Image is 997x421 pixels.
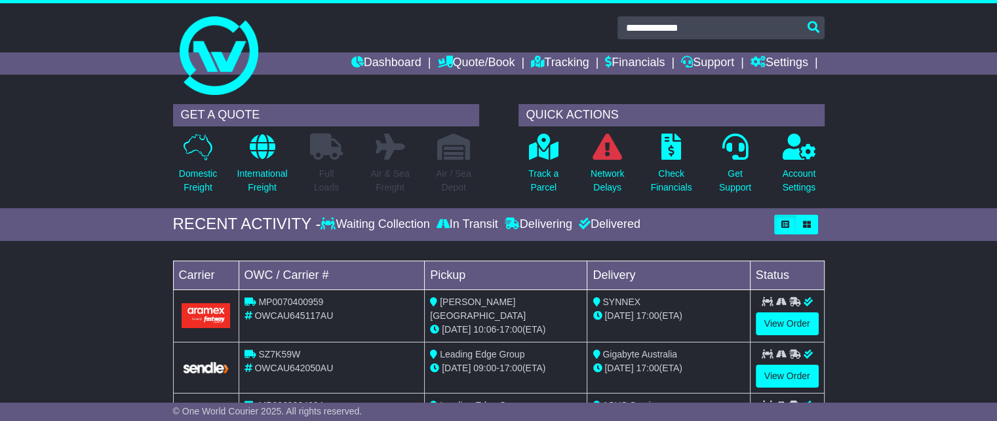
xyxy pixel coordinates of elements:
[430,361,581,375] div: - (ETA)
[651,167,692,194] p: Check Financials
[602,349,677,359] span: Gigabyte Australia
[430,297,526,321] span: [PERSON_NAME] [GEOGRAPHIC_DATA]
[528,167,558,194] p: Track a Parcel
[433,217,501,232] div: In Transit
[440,400,524,411] span: Leading Edge Group
[173,104,479,126] div: GET A QUOTE
[473,363,496,373] span: 09:00
[718,133,752,202] a: GetSupport
[437,52,515,75] a: Quote/Book
[590,133,625,202] a: NetworkDelays
[370,167,409,194] p: Air & Sea Freight
[605,52,665,75] a: Financials
[501,217,576,232] div: Delivering
[756,312,819,335] a: View Order
[258,400,323,411] span: MP0069884224
[182,361,231,375] img: GetCarrierServiceLogo
[179,167,217,194] p: Domestic Freight
[351,52,421,75] a: Dashboard
[751,52,808,75] a: Settings
[321,217,433,232] div: Waiting Collection
[173,215,321,234] div: RECENT ACTIVITY -
[425,261,587,289] td: Pickup
[782,133,817,202] a: AccountSettings
[178,133,218,202] a: DomesticFreight
[750,261,824,289] td: Status
[258,297,323,307] span: MP0070400959
[593,309,744,323] div: (ETA)
[528,133,559,202] a: Track aParcel
[182,303,231,327] img: Aramex.png
[593,361,744,375] div: (ETA)
[258,349,300,359] span: SZ7K59W
[173,261,239,289] td: Carrier
[237,167,287,194] p: International Freight
[236,133,288,202] a: InternationalFreight
[604,363,633,373] span: [DATE]
[173,406,362,416] span: © One World Courier 2025. All rights reserved.
[650,133,693,202] a: CheckFinancials
[783,167,816,194] p: Account Settings
[239,261,425,289] td: OWC / Carrier #
[531,52,589,75] a: Tracking
[499,363,522,373] span: 17:00
[756,365,819,388] a: View Order
[636,310,659,321] span: 17:00
[602,297,640,307] span: SYNNEX
[440,349,524,359] span: Leading Edge Group
[442,363,471,373] span: [DATE]
[436,167,471,194] p: Air / Sea Depot
[310,167,343,194] p: Full Loads
[254,310,333,321] span: OWCAU645117AU
[576,217,640,232] div: Delivered
[473,324,496,335] span: 10:06
[681,52,734,75] a: Support
[254,363,333,373] span: OWCAU642050AU
[636,363,659,373] span: 17:00
[587,261,750,289] td: Delivery
[499,324,522,335] span: 17:00
[442,324,471,335] span: [DATE]
[604,310,633,321] span: [DATE]
[518,104,825,126] div: QUICK ACTIONS
[719,167,751,194] p: Get Support
[591,167,624,194] p: Network Delays
[430,323,581,337] div: - (ETA)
